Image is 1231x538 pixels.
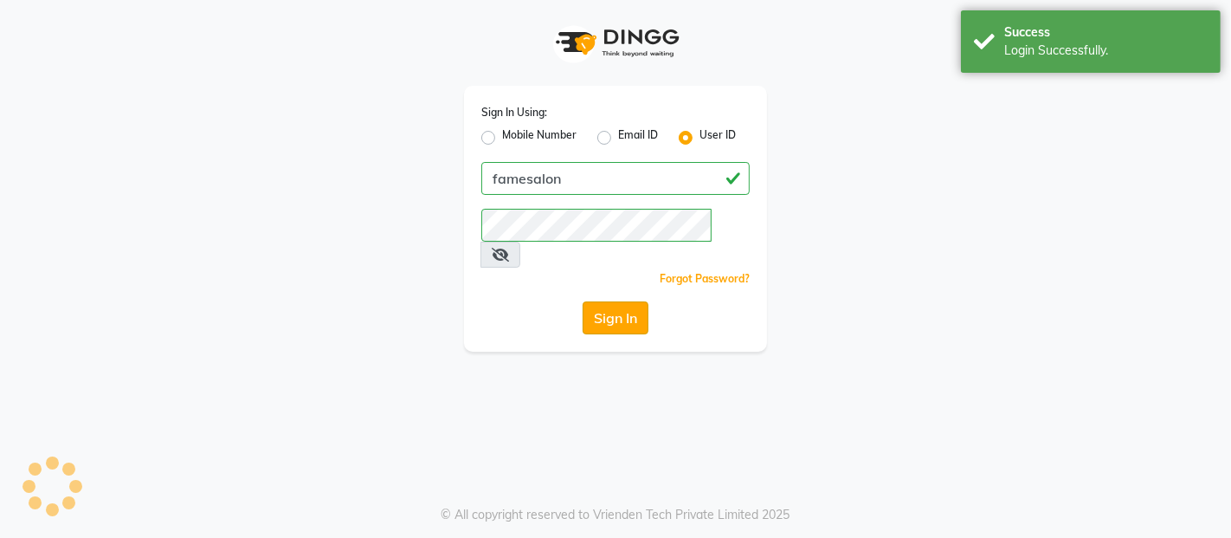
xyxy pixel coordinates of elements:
label: Email ID [618,127,658,148]
label: User ID [699,127,736,148]
img: logo1.svg [546,17,685,68]
a: Forgot Password? [660,272,750,285]
div: Login Successfully. [1004,42,1208,60]
div: Success [1004,23,1208,42]
button: Sign In [583,301,648,334]
label: Mobile Number [502,127,577,148]
input: Username [481,209,712,242]
input: Username [481,162,750,195]
label: Sign In Using: [481,105,547,120]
